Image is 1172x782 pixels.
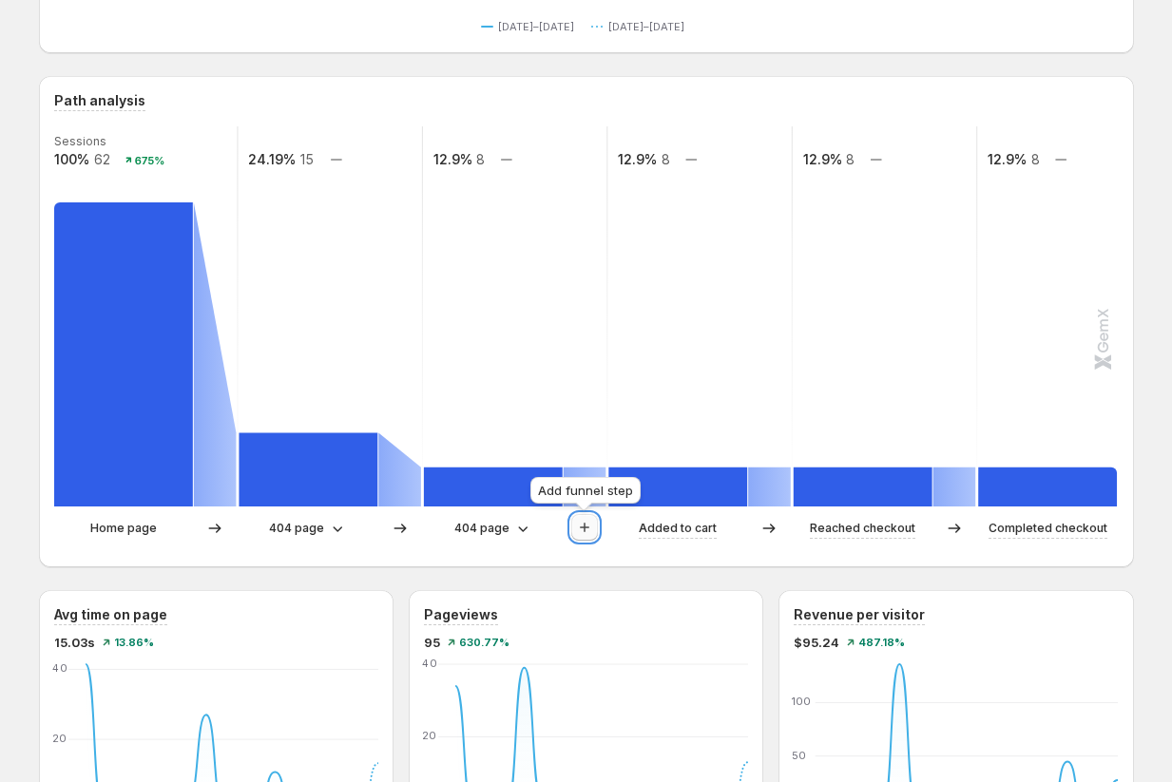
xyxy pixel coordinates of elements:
text: 24.19% [248,151,296,167]
h3: Path analysis [54,91,145,110]
span: 13.86% [114,637,154,648]
text: 20 [422,730,436,743]
text: 100% [54,151,89,167]
span: [DATE]–[DATE] [608,19,684,34]
button: [DATE]–[DATE] [481,15,582,38]
text: 50 [792,749,806,762]
text: 8 [661,151,669,167]
span: $95.24 [794,633,839,652]
text: 12.9% [432,151,471,167]
p: Completed checkout [989,519,1107,538]
text: 12.9% [988,151,1027,167]
path: 404 page-3d607327f2130907: 8 [423,467,562,506]
p: 404 page [269,519,324,538]
text: 8 [1030,151,1039,167]
text: 8 [476,151,485,167]
text: 675% [134,154,163,167]
button: [DATE]–[DATE] [591,15,692,38]
path: Reached checkout: 8 [793,467,932,506]
text: 100 [792,696,811,709]
path: Added to cart: 8 [608,467,747,506]
p: Added to cart [639,519,717,538]
text: 20 [52,732,67,745]
p: Reached checkout [810,519,915,538]
span: [DATE]–[DATE] [498,19,574,34]
h3: Pageviews [424,605,498,624]
span: 95 [424,633,440,652]
text: 62 [93,151,109,167]
p: 404 page [454,519,509,538]
path: Completed checkout: 8 [978,467,1117,506]
h3: Avg time on page [54,605,167,624]
text: 40 [52,661,67,675]
text: 12.9% [802,151,841,167]
text: Sessions [54,134,106,148]
span: 15.03s [54,633,95,652]
text: 8 [846,151,855,167]
text: 40 [422,657,437,670]
text: 15 [300,151,314,167]
p: Home page [90,519,157,538]
text: 12.9% [618,151,657,167]
span: 630.77% [459,637,509,648]
span: 487.18% [858,637,905,648]
path: 404 page-70a4a300cf2db1fb: 15 [239,433,377,506]
h3: Revenue per visitor [794,605,925,624]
